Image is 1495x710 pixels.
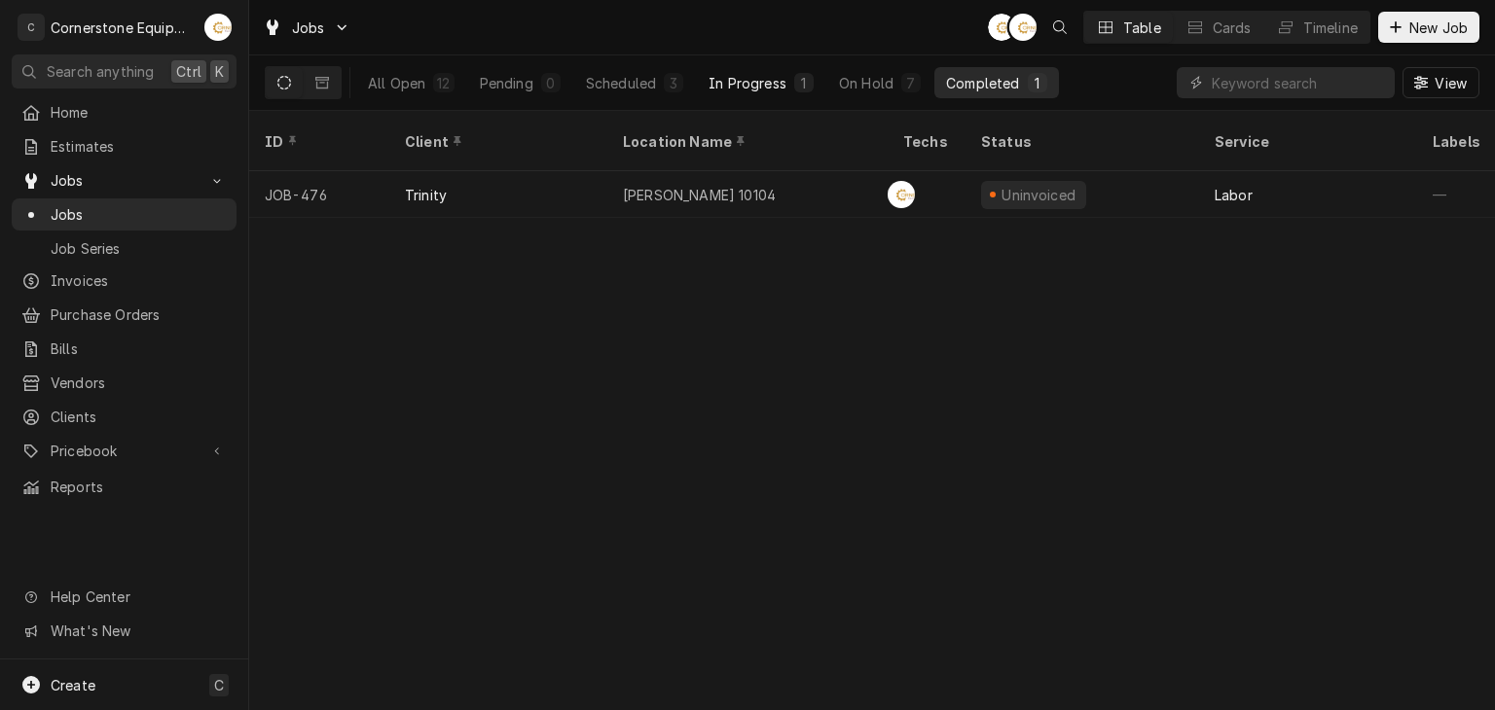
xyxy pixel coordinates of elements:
[623,131,868,152] div: Location Name
[368,73,425,93] div: All Open
[51,677,95,693] span: Create
[668,73,679,93] div: 3
[903,131,950,152] div: Techs
[480,73,533,93] div: Pending
[798,73,810,93] div: 1
[12,615,237,647] a: Go to What's New
[709,73,786,93] div: In Progress
[623,185,776,205] div: [PERSON_NAME] 10104
[51,204,227,225] span: Jobs
[1009,14,1037,41] div: AB
[12,581,237,613] a: Go to Help Center
[586,73,656,93] div: Scheduled
[12,435,237,467] a: Go to Pricebook
[255,12,358,44] a: Go to Jobs
[1405,18,1472,38] span: New Job
[437,73,450,93] div: 12
[1378,12,1479,43] button: New Job
[51,238,227,259] span: Job Series
[905,73,917,93] div: 7
[265,131,370,152] div: ID
[51,304,227,325] span: Purchase Orders
[1303,18,1358,38] div: Timeline
[12,333,237,365] a: Bills
[988,14,1015,41] div: AB
[51,586,225,607] span: Help Center
[12,401,237,433] a: Clients
[51,373,227,393] span: Vendors
[292,18,325,38] span: Jobs
[545,73,557,93] div: 0
[176,61,201,82] span: Ctrl
[12,164,237,196] a: Go to Jobs
[51,338,227,359] span: Bills
[12,198,237,231] a: Jobs
[214,675,224,695] span: C
[1032,73,1043,93] div: 1
[988,14,1015,41] div: Andrew Buigues's Avatar
[51,621,225,641] span: What's New
[18,14,45,41] div: C
[51,441,198,461] span: Pricebook
[12,471,237,503] a: Reports
[204,14,232,41] div: AB
[204,14,232,41] div: Andrew Buigues's Avatar
[888,181,915,208] div: Andrew Buigues's Avatar
[1009,14,1037,41] div: Andrew Buigues's Avatar
[1212,67,1385,98] input: Keyword search
[12,299,237,331] a: Purchase Orders
[1215,131,1398,152] div: Service
[51,170,198,191] span: Jobs
[1215,185,1253,205] div: Labor
[405,185,447,205] div: Trinity
[12,96,237,128] a: Home
[405,131,588,152] div: Client
[981,131,1180,152] div: Status
[1431,73,1471,93] span: View
[1000,185,1078,205] div: Uninvoiced
[215,61,224,82] span: K
[946,73,1019,93] div: Completed
[47,61,154,82] span: Search anything
[12,54,237,89] button: Search anythingCtrlK
[18,14,45,41] div: Cornerstone Equipment Repair, LLC's Avatar
[1213,18,1252,38] div: Cards
[1123,18,1161,38] div: Table
[839,73,893,93] div: On Hold
[12,265,237,297] a: Invoices
[51,102,227,123] span: Home
[12,367,237,399] a: Vendors
[249,171,389,218] div: JOB-476
[12,130,237,162] a: Estimates
[51,270,227,291] span: Invoices
[51,18,194,38] div: Cornerstone Equipment Repair, LLC
[1403,67,1479,98] button: View
[12,232,237,265] a: Job Series
[1044,12,1076,43] button: Open search
[51,136,227,157] span: Estimates
[888,181,915,208] div: AB
[51,477,227,497] span: Reports
[51,407,227,427] span: Clients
